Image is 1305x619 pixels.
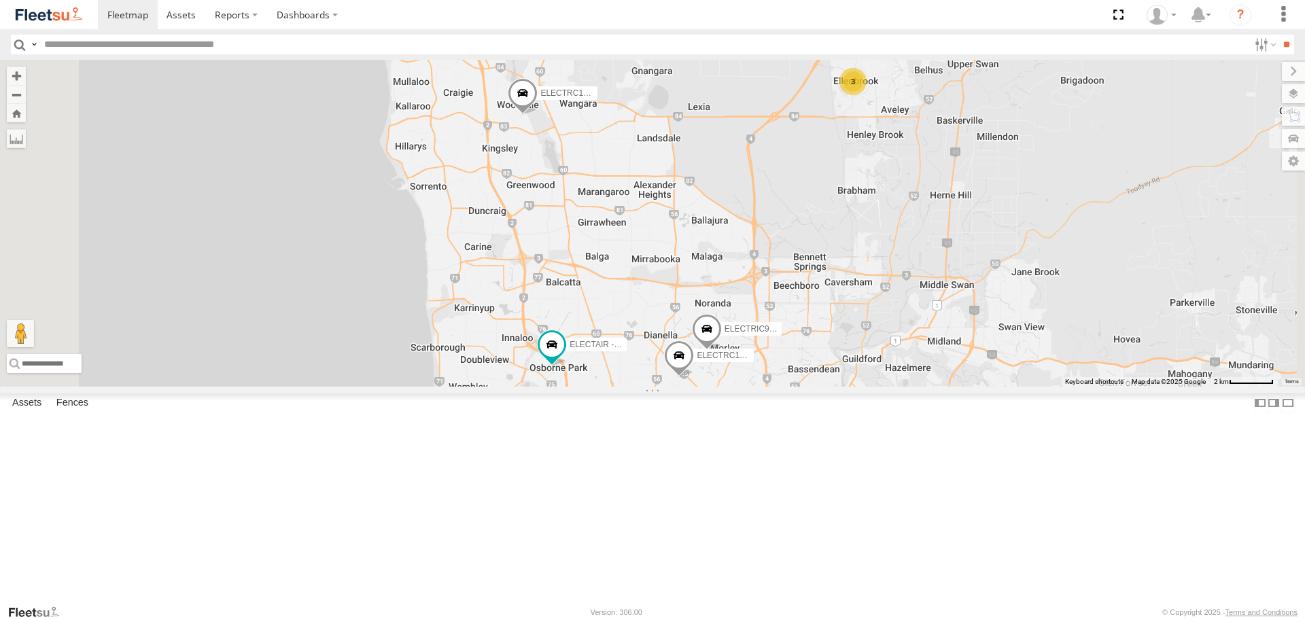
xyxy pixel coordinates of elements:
span: Map data ©2025 Google [1132,378,1206,385]
img: fleetsu-logo-horizontal.svg [14,5,84,24]
i: ? [1230,4,1251,26]
button: Zoom out [7,85,26,104]
label: Dock Summary Table to the Left [1253,393,1267,413]
button: Map Scale: 2 km per 62 pixels [1210,377,1278,387]
span: ELECTRC18 - Gav [540,89,610,99]
button: Zoom Home [7,104,26,122]
span: ELECTRIC9 - [PERSON_NAME] [725,324,843,334]
label: Search Query [29,35,39,54]
label: Measure [7,129,26,148]
button: Keyboard shortcuts [1065,377,1124,387]
a: Terms (opens in new tab) [1285,378,1299,384]
a: Visit our Website [7,605,70,619]
label: Hide Summary Table [1281,393,1295,413]
label: Map Settings [1282,152,1305,171]
div: © Copyright 2025 - [1162,608,1298,616]
span: ELECTRC12 - [PERSON_NAME] [697,351,818,361]
div: 3 [839,68,867,95]
span: 2 km [1214,378,1229,385]
a: Terms and Conditions [1225,608,1298,616]
span: ELECTAIR - Riaan [570,340,638,349]
label: Assets [5,394,48,413]
div: Version: 306.00 [591,608,642,616]
div: Wayne Betts [1142,5,1181,25]
label: Fences [50,394,95,413]
button: Zoom in [7,67,26,85]
label: Search Filter Options [1249,35,1278,54]
button: Drag Pegman onto the map to open Street View [7,320,34,347]
label: Dock Summary Table to the Right [1267,393,1281,413]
